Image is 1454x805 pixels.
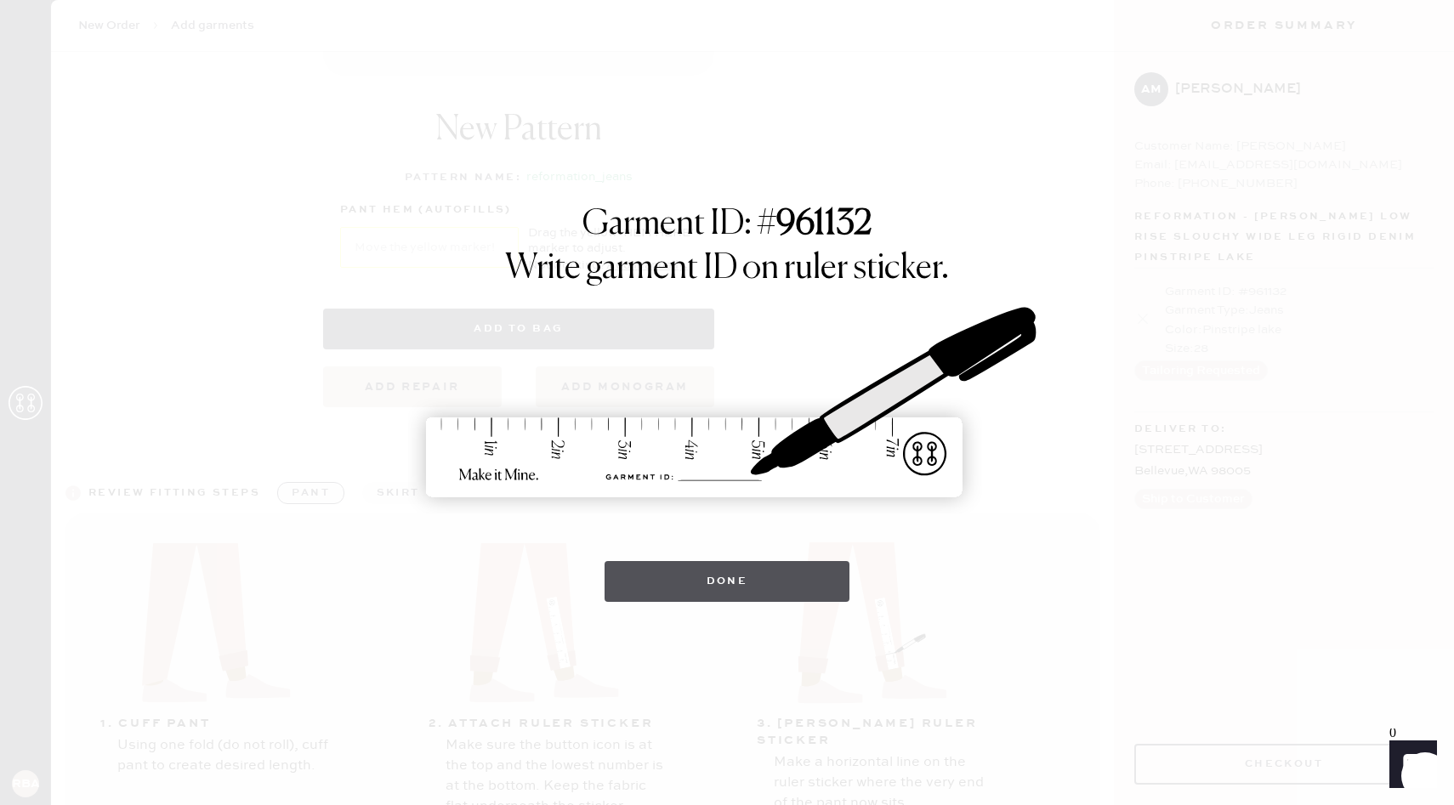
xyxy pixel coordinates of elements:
[776,207,872,241] strong: 961132
[1373,728,1446,802] iframe: Front Chat
[582,204,872,248] h1: Garment ID: #
[605,561,850,602] button: Done
[505,248,949,289] h1: Write garment ID on ruler sticker.
[408,264,1046,544] img: ruler-sticker-sharpie.svg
